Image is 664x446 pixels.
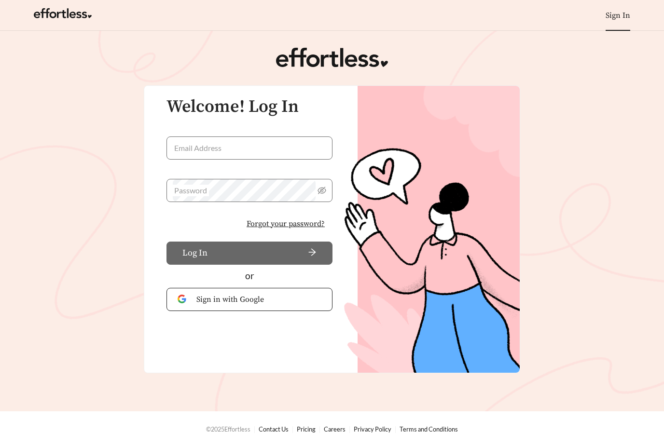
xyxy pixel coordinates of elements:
[166,97,332,117] h3: Welcome! Log In
[166,242,332,265] button: Log Inarrow-right
[318,186,326,195] span: eye-invisible
[166,288,332,311] button: Sign in with Google
[239,214,332,234] button: Forgot your password?
[324,425,346,433] a: Careers
[247,218,325,230] span: Forgot your password?
[354,425,391,433] a: Privacy Policy
[206,425,250,433] span: © 2025 Effortless
[606,11,630,20] a: Sign In
[166,269,332,283] div: or
[259,425,289,433] a: Contact Us
[400,425,458,433] a: Terms and Conditions
[196,294,321,305] span: Sign in with Google
[297,425,316,433] a: Pricing
[178,295,189,304] img: Google Authentication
